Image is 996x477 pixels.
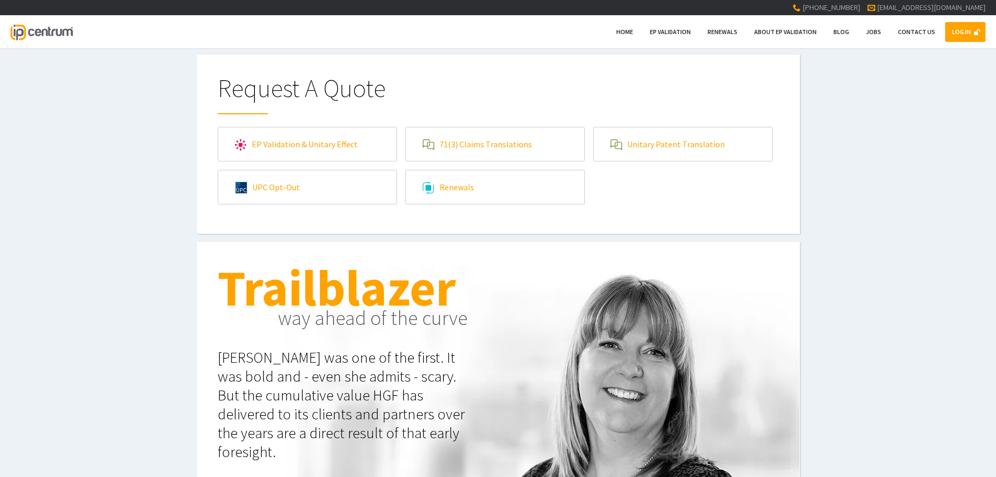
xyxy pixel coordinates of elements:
a: EP Validation [643,22,698,42]
a: LOG IN [945,22,986,42]
span: EP Validation [650,28,691,36]
span: About EP Validation [754,28,817,36]
a: 71(3) Claims Translations [406,127,584,161]
img: upc.svg [235,182,247,193]
span: Jobs [866,28,881,36]
span: Home [616,28,633,36]
a: [EMAIL_ADDRESS][DOMAIN_NAME] [877,3,986,12]
a: EP Validation & Unitary Effect [218,127,397,161]
span: Blog [833,28,849,36]
span: Contact Us [898,28,935,36]
a: Unitary Patent Translation [594,127,772,161]
a: Contact Us [891,22,942,42]
a: Home [609,22,640,42]
a: Renewals [701,22,744,42]
a: Jobs [859,22,888,42]
h1: Request A Quote [218,75,779,114]
a: Renewals [406,170,584,204]
span: Renewals [708,28,737,36]
a: About EP Validation [747,22,823,42]
a: Blog [827,22,856,42]
span: [PHONE_NUMBER] [802,3,860,12]
a: UPC Opt-Out [218,170,397,204]
a: IP Centrum [10,15,72,48]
